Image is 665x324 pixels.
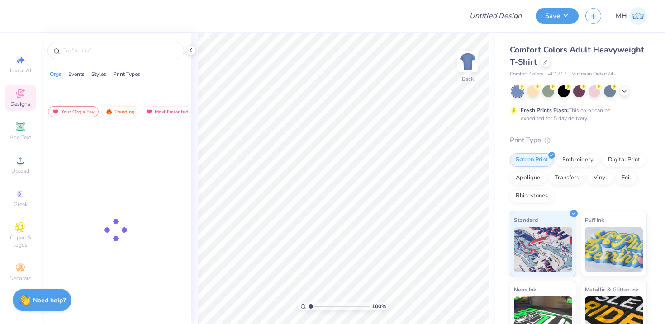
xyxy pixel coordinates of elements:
span: Add Text [9,134,31,141]
div: Events [68,70,85,78]
span: Minimum Order: 24 + [571,70,617,78]
img: Mitra Hegde [629,7,647,25]
div: Screen Print [510,153,554,167]
div: Vinyl [588,171,613,185]
img: most_fav.gif [146,108,153,115]
strong: Fresh Prints Flash: [521,107,569,114]
span: Neon Ink [514,285,536,294]
span: Designs [10,100,30,108]
span: Metallic & Glitter Ink [585,285,638,294]
span: Image AI [10,67,31,74]
span: Standard [514,215,538,225]
div: Rhinestones [510,189,554,203]
strong: Need help? [33,296,66,305]
div: Styles [91,70,106,78]
img: Puff Ink [585,227,643,272]
img: trending.gif [105,108,113,115]
span: Comfort Colors [510,70,543,78]
span: # C1717 [548,70,567,78]
span: Upload [11,167,29,174]
button: Save [536,8,579,24]
input: Try "Alpha" [62,46,178,55]
span: 100 % [372,302,386,310]
span: MH [616,11,627,21]
div: Orgs [50,70,62,78]
img: Standard [514,227,572,272]
div: Back [462,75,474,83]
span: Puff Ink [585,215,604,225]
div: Your Org's Fav [48,106,99,117]
div: Print Types [113,70,140,78]
div: Transfers [549,171,585,185]
img: most_fav.gif [52,108,59,115]
a: MH [616,7,647,25]
span: Clipart & logos [5,234,36,249]
div: Foil [616,171,637,185]
div: This color can be expedited for 5 day delivery. [521,106,632,122]
span: Greek [14,201,28,208]
div: Most Favorited [142,106,193,117]
input: Untitled Design [462,7,529,25]
div: Trending [101,106,139,117]
img: Back [459,52,477,70]
span: Comfort Colors Adult Heavyweight T-Shirt [510,44,644,67]
div: Applique [510,171,546,185]
div: Embroidery [556,153,599,167]
span: Decorate [9,275,31,282]
div: Print Type [510,135,647,146]
div: Digital Print [602,153,646,167]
